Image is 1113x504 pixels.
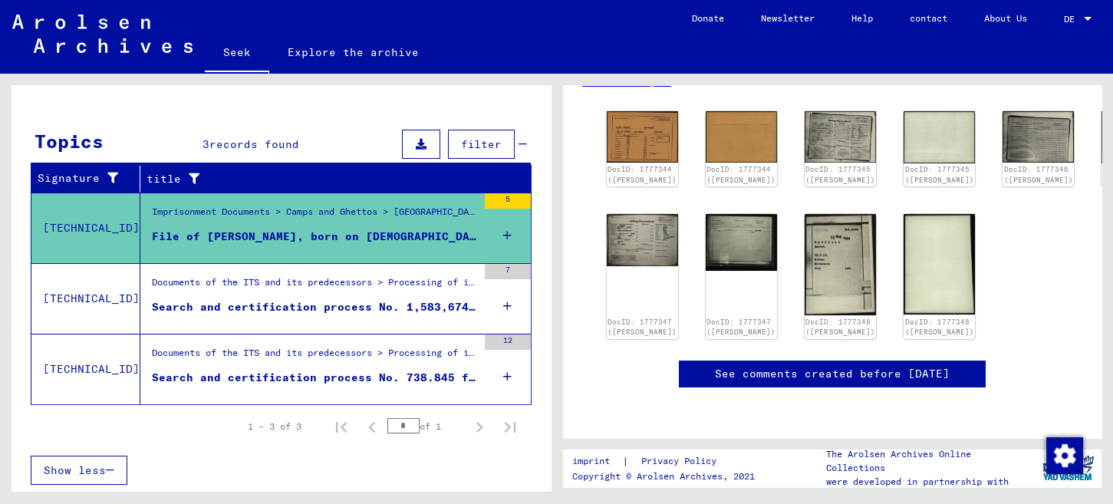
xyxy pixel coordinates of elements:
font: Search and certification process No. 1,583,674 for [PERSON_NAME] born [DEMOGRAPHIC_DATA] [152,300,759,314]
button: Last page [495,411,525,442]
font: title [147,172,181,186]
font: filter [461,137,502,151]
font: 1 – 3 of 3 [248,420,301,432]
img: 002.jpg [706,214,777,271]
font: Explore the archive [288,45,419,59]
img: 001.jpg [805,111,876,163]
a: imprint [572,453,622,469]
a: DocID: 1777345 ([PERSON_NAME]) [905,165,974,184]
button: Next page [464,411,495,442]
div: title [147,166,516,191]
font: [TECHNICAL_ID] [43,362,140,376]
img: 001.jpg [805,214,876,315]
a: DocID: 1777345 ([PERSON_NAME]) [805,165,874,184]
a: DocID: 1777348 ([PERSON_NAME]) [805,318,874,337]
img: 002.jpg [706,111,777,163]
a: DocID: 1777344 ([PERSON_NAME]) [706,165,775,184]
img: Change consent [1046,437,1083,474]
font: Show less [44,463,106,477]
a: Privacy Policy [629,453,735,469]
button: First page [326,411,357,442]
font: of 1 [420,420,441,432]
font: were developed in partnership with [826,476,1009,487]
img: Arolsen_neg.svg [12,15,193,53]
button: Show less [31,456,127,485]
a: DocID: 1777344 ([PERSON_NAME]) [608,165,677,184]
font: Copyright © Arolsen Archives, 2021 [572,470,755,482]
img: 001.jpg [607,111,678,163]
font: Search and certification process No. 738.845 for [PERSON_NAME] born [DEMOGRAPHIC_DATA] or [DEMOGR... [152,371,897,384]
img: yv_logo.png [1039,449,1097,487]
font: About Us [984,12,1027,24]
font: imprint [572,455,610,466]
font: Seek [223,45,251,59]
a: Seek [205,34,269,74]
font: Signature [38,171,100,185]
a: DocID: 1777347 ([PERSON_NAME]) [706,318,775,337]
img: 001.jpg [1003,111,1074,163]
font: DE [1064,13,1075,25]
font: Help [851,12,873,24]
img: 001.jpg [607,214,678,266]
button: Previous page [357,411,387,442]
font: Privacy Policy [641,455,716,466]
a: DocID: 1777347 ([PERSON_NAME]) [608,318,677,337]
font: See comments created before [DATE] [715,367,950,380]
font: | [622,454,629,468]
div: Signature [38,166,143,191]
img: 002.jpg [904,111,975,163]
font: File of [PERSON_NAME], born on [DEMOGRAPHIC_DATA] [152,229,490,243]
font: Donate [692,12,724,24]
a: DocID: 1777348 ([PERSON_NAME]) [905,318,974,337]
font: Newsletter [761,12,815,24]
button: filter [448,130,515,159]
a: See comments created before [DATE] [715,366,950,382]
img: 002.jpg [904,214,975,315]
a: Explore the archive [269,34,437,71]
font: contact [910,12,947,24]
a: DocID: 1777346 ([PERSON_NAME]) [1004,165,1073,184]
